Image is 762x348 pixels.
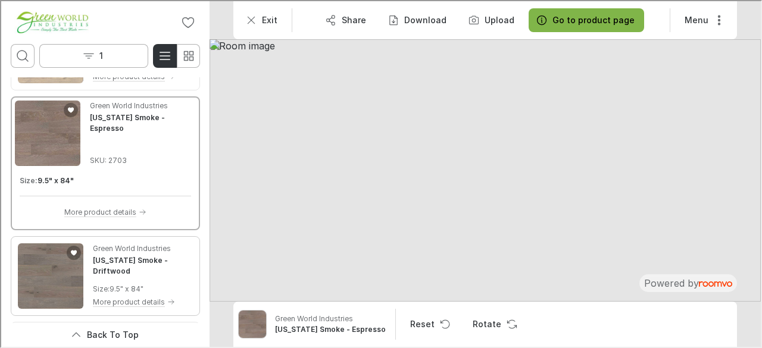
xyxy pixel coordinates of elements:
button: Show details for Texas Smoke [270,309,389,337]
p: Powered by [643,275,731,289]
label: Upload [483,13,513,25]
button: Scroll back to the beginning [10,322,199,346]
p: Green World Industries [89,99,167,110]
button: No favorites [175,10,199,33]
img: Texas Smoke. Link opens in a new window. [17,242,82,308]
img: Logo representing Green World Industries. [10,10,93,33]
button: Reset product [399,311,457,335]
p: Exit [261,13,276,25]
p: 9.5" x 84" [108,283,142,293]
h6: Texas Smoke - Espresso [274,323,386,334]
button: Share [317,7,374,31]
p: Go to product page [551,13,633,25]
h4: Texas Smoke - Espresso [89,111,195,133]
div: The visualizer is powered by Roomvo. [643,275,731,289]
h4: Texas Smoke - Driftwood [92,254,192,275]
p: Green World Industries [92,242,170,253]
img: roomvo_wordmark.svg [698,280,731,286]
img: Room image [208,38,760,300]
p: Size : [92,283,108,293]
button: More product details [63,205,145,218]
button: Switch to simple view [175,43,199,67]
p: Download [403,13,445,25]
div: Product sizes [18,174,190,185]
span: SKU: 2703 [89,154,195,165]
button: More product details [92,294,192,308]
button: More actions [674,7,731,31]
button: Add Texas Smoke to favorites [63,102,77,116]
img: Texas Smoke. Link opens in a new window. [14,99,79,165]
p: Share [341,13,365,25]
p: More product details [63,206,135,217]
button: Open search box [10,43,33,67]
button: Switch to detail view [152,43,176,67]
h6: 9.5" x 84" [36,174,73,185]
button: Open the filters menu [38,43,147,67]
a: Go to Green World Industries's website. [10,10,93,33]
p: More product details [92,296,164,306]
img: Texas Smoke [238,309,265,337]
div: Product List Mode Selector [152,43,199,67]
button: Rotate Surface [462,311,524,335]
button: Download [379,7,455,31]
h6: Size : [18,174,36,185]
div: See Texas Smoke in the room [10,235,199,315]
button: Go to product page [527,7,643,31]
p: Green World Industries [274,312,352,323]
button: Upload a picture of your room [460,7,523,31]
button: Add Texas Smoke to favorites [65,244,80,259]
button: Exit [237,7,286,31]
p: 1 [98,49,102,61]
